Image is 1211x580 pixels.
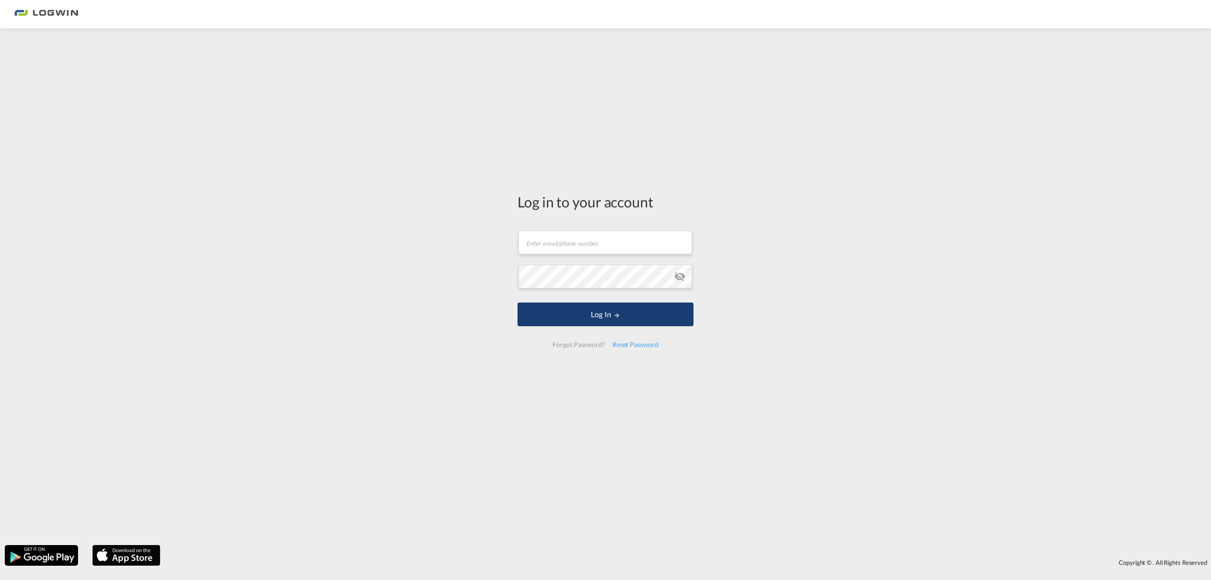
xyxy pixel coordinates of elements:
md-icon: icon-eye-off [674,271,685,282]
button: LOGIN [518,303,693,326]
img: 2761ae10d95411efa20a1f5e0282d2d7.png [14,4,78,25]
div: Copyright © . All Rights Reserved [165,554,1211,571]
img: google.png [4,544,79,567]
div: Log in to your account [518,192,693,212]
div: Forgot Password? [549,336,608,353]
input: Enter email/phone number [518,231,692,254]
div: Reset Password [609,336,662,353]
img: apple.png [91,544,161,567]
